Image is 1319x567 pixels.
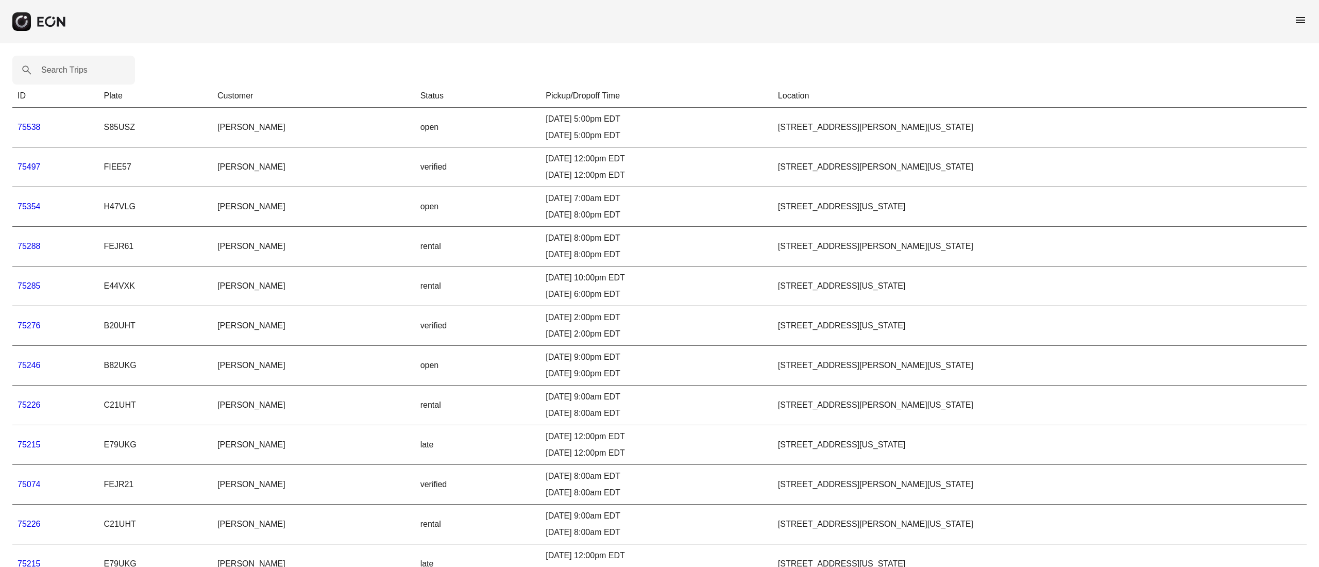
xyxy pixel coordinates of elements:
td: rental [415,386,541,425]
td: [STREET_ADDRESS][PERSON_NAME][US_STATE] [773,505,1307,544]
td: verified [415,306,541,346]
a: 75354 [18,202,41,211]
td: [PERSON_NAME] [212,505,415,544]
td: open [415,346,541,386]
td: [STREET_ADDRESS][PERSON_NAME][US_STATE] [773,465,1307,505]
td: [PERSON_NAME] [212,108,415,147]
td: B82UKG [98,346,212,386]
div: [DATE] 8:00am EDT [546,487,768,499]
a: 75497 [18,162,41,171]
a: 75246 [18,361,41,370]
td: [STREET_ADDRESS][US_STATE] [773,187,1307,227]
td: [PERSON_NAME] [212,425,415,465]
div: [DATE] 5:00pm EDT [546,129,768,142]
div: [DATE] 12:00pm EDT [546,153,768,165]
th: Status [415,85,541,108]
div: [DATE] 12:00pm EDT [546,549,768,562]
td: [STREET_ADDRESS][US_STATE] [773,425,1307,465]
td: [STREET_ADDRESS][PERSON_NAME][US_STATE] [773,386,1307,425]
td: C21UHT [98,386,212,425]
div: [DATE] 8:00pm EDT [546,232,768,244]
td: [PERSON_NAME] [212,147,415,187]
td: [STREET_ADDRESS][PERSON_NAME][US_STATE] [773,227,1307,266]
a: 75538 [18,123,41,131]
th: ID [12,85,98,108]
a: 75215 [18,440,41,449]
td: FEJR61 [98,227,212,266]
div: [DATE] 9:00pm EDT [546,351,768,363]
td: late [415,425,541,465]
td: B20UHT [98,306,212,346]
div: [DATE] 6:00pm EDT [546,288,768,301]
div: [DATE] 9:00pm EDT [546,368,768,380]
a: 75226 [18,520,41,528]
div: [DATE] 8:00pm EDT [546,209,768,221]
th: Location [773,85,1307,108]
td: FIEE57 [98,147,212,187]
div: [DATE] 8:00am EDT [546,526,768,539]
td: FEJR21 [98,465,212,505]
td: rental [415,505,541,544]
label: Search Trips [41,64,88,76]
td: [STREET_ADDRESS][PERSON_NAME][US_STATE] [773,346,1307,386]
td: [STREET_ADDRESS][PERSON_NAME][US_STATE] [773,108,1307,147]
div: [DATE] 8:00pm EDT [546,248,768,261]
a: 75276 [18,321,41,330]
div: [DATE] 2:00pm EDT [546,328,768,340]
td: rental [415,266,541,306]
td: H47VLG [98,187,212,227]
a: 75288 [18,242,41,251]
div: [DATE] 10:00pm EDT [546,272,768,284]
td: open [415,187,541,227]
div: [DATE] 12:00pm EDT [546,447,768,459]
div: [DATE] 12:00pm EDT [546,169,768,181]
div: [DATE] 8:00am EDT [546,470,768,482]
div: [DATE] 9:00am EDT [546,391,768,403]
td: verified [415,147,541,187]
td: verified [415,465,541,505]
div: [DATE] 12:00pm EDT [546,430,768,443]
td: [PERSON_NAME] [212,465,415,505]
div: [DATE] 7:00am EDT [546,192,768,205]
div: [DATE] 5:00pm EDT [546,113,768,125]
th: Pickup/Dropoff Time [540,85,773,108]
td: [STREET_ADDRESS][US_STATE] [773,306,1307,346]
td: [PERSON_NAME] [212,187,415,227]
td: [PERSON_NAME] [212,227,415,266]
span: menu [1294,14,1307,26]
th: Plate [98,85,212,108]
td: open [415,108,541,147]
td: C21UHT [98,505,212,544]
th: Customer [212,85,415,108]
td: [PERSON_NAME] [212,266,415,306]
td: [PERSON_NAME] [212,306,415,346]
a: 75074 [18,480,41,489]
a: 75285 [18,281,41,290]
td: E79UKG [98,425,212,465]
td: [STREET_ADDRESS][US_STATE] [773,266,1307,306]
div: [DATE] 9:00am EDT [546,510,768,522]
div: [DATE] 2:00pm EDT [546,311,768,324]
a: 75226 [18,401,41,409]
td: rental [415,227,541,266]
td: [PERSON_NAME] [212,386,415,425]
td: E44VXK [98,266,212,306]
td: [PERSON_NAME] [212,346,415,386]
div: [DATE] 8:00am EDT [546,407,768,420]
td: S85USZ [98,108,212,147]
td: [STREET_ADDRESS][PERSON_NAME][US_STATE] [773,147,1307,187]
